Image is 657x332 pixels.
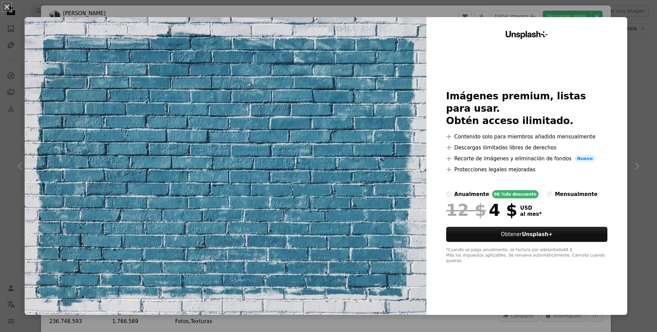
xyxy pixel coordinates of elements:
div: 66 % de descuento [492,190,539,198]
div: anualmente [454,190,489,198]
span: Nuevo [574,155,595,163]
strong: Unsplash+ [522,231,553,237]
div: 4 $ [446,201,517,219]
span: al mes * [520,211,542,217]
h2: Imágenes premium, listas para usar. Obtén acceso ilimitado. [446,90,608,127]
li: Contenido solo para miembros añadido mensualmente [446,133,608,141]
li: Descargas ilimitadas libres de derechos [446,144,608,152]
input: mensualmente [547,192,552,197]
span: 12 $ [446,201,486,219]
span: USD [520,205,542,211]
button: ObtenerUnsplash+ [446,227,608,242]
div: *Cuando se paga anualmente, se factura por adelantado 48 $ Más los impuestos aplicables. Se renue... [446,247,608,264]
li: Protecciones legales mejoradas [446,165,608,174]
div: mensualmente [555,190,597,198]
li: Recorte de imágenes y eliminación de fondos [446,155,608,163]
input: anualmente66 %de descuento [446,192,452,197]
